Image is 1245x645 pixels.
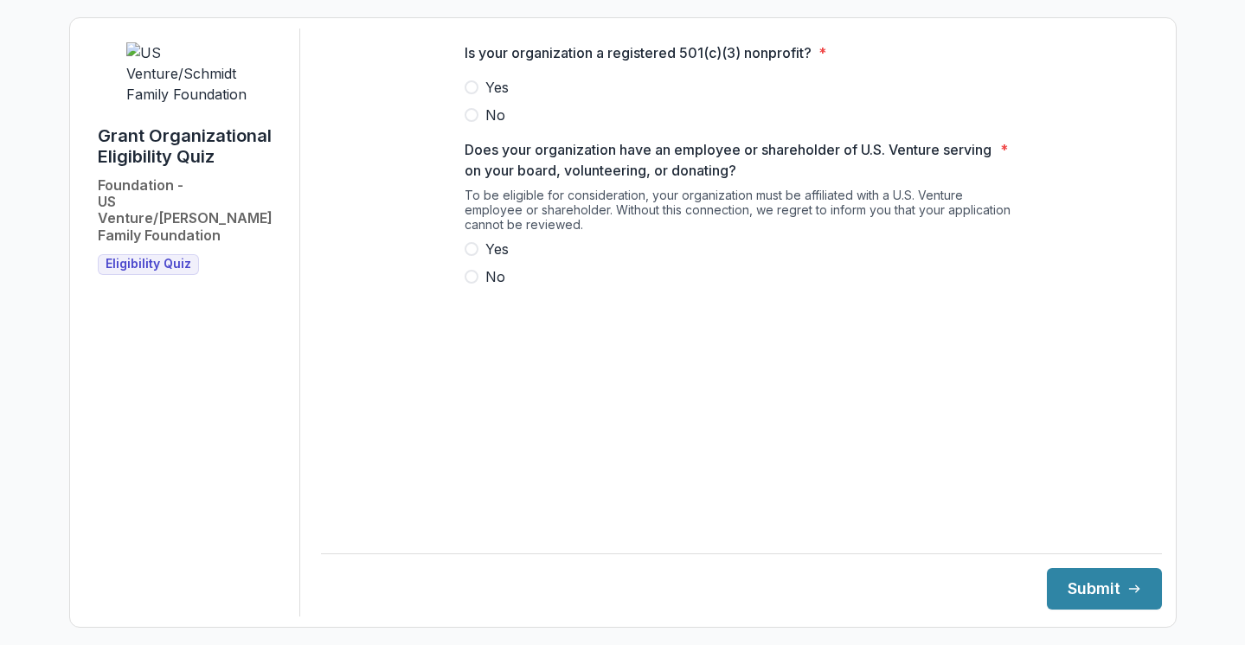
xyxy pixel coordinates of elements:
[126,42,256,105] img: US Venture/Schmidt Family Foundation
[465,139,993,181] p: Does your organization have an employee or shareholder of U.S. Venture serving on your board, vol...
[106,257,191,271] span: Eligibility Quiz
[485,239,509,259] span: Yes
[485,266,505,287] span: No
[465,188,1018,239] div: To be eligible for consideration, your organization must be affiliated with a U.S. Venture employ...
[485,77,509,98] span: Yes
[98,177,286,244] h2: Foundation - US Venture/[PERSON_NAME] Family Foundation
[1047,568,1162,610] button: Submit
[98,125,286,167] h1: Grant Organizational Eligibility Quiz
[485,105,505,125] span: No
[465,42,812,63] p: Is your organization a registered 501(c)(3) nonprofit?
